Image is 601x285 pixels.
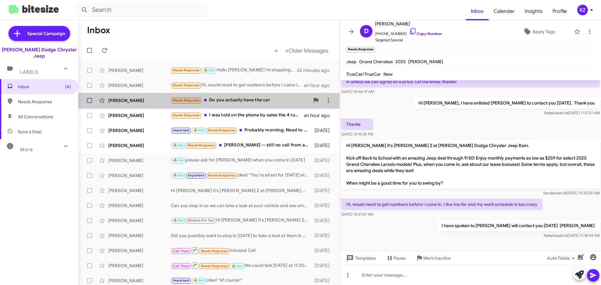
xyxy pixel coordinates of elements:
div: [DATE] [311,232,335,239]
span: Needs Response [201,264,228,268]
span: Needs Response [208,173,235,177]
div: Can you stop in so we can take a look at your vehicle and see what we can do? [171,202,311,209]
span: said at [557,110,568,115]
span: [PERSON_NAME] [375,20,442,28]
button: Mark Inactive [411,252,456,264]
span: Needs Response [173,98,200,102]
span: 🔥 Hot [204,68,214,72]
button: Pause [381,252,411,264]
a: Inbox [466,2,489,20]
div: [DATE] [311,172,335,179]
div: [DATE] [311,262,335,269]
span: New [383,71,393,77]
div: [DATE] [311,247,335,254]
span: Save a Deal [18,129,41,135]
span: [PERSON_NAME] [408,59,443,64]
span: Needs Response [18,99,71,105]
div: [PERSON_NAME] [108,187,171,194]
button: Previous [271,44,282,57]
div: an hour ago [304,112,335,119]
div: [DATE] [311,157,335,164]
div: Hi [PERSON_NAME] it's [PERSON_NAME] Z at [PERSON_NAME] Dodge Chrysler Jeep Ram. Kick off Back to ... [171,187,311,194]
span: 🔥 Hot [193,278,204,282]
span: 🔥 Hot [173,173,184,177]
p: Thanks [341,119,373,130]
a: Special Campaign [8,26,70,41]
div: [PERSON_NAME] [108,262,171,269]
span: Targeted Special [375,37,442,43]
span: D [364,26,369,36]
div: Inbound Call [171,247,311,254]
span: Older Messages [289,47,328,54]
div: [PERSON_NAME] [108,82,171,89]
div: [DATE] [311,217,335,224]
span: More [20,147,33,152]
span: Pause [393,252,406,264]
div: [DATE] [311,202,335,209]
span: Needs Response [208,128,235,132]
div: [PERSON_NAME] [108,67,171,74]
span: Important [173,128,189,132]
div: [PERSON_NAME] [108,247,171,254]
div: [DATE] [311,187,335,194]
span: Sender [DATE] 10:20:20 AM [543,191,600,195]
span: Needs Response [201,249,228,253]
div: [PERSON_NAME] [108,277,171,284]
span: Apply Tags [532,26,555,37]
span: Needs Response [173,68,200,72]
div: please ask for [PERSON_NAME] when you come in [DATE] [171,157,311,164]
span: Mark Inactive [423,252,451,264]
div: We could talk [DATE] at 11:30 to discuss options. [171,262,311,269]
p: Hi [PERSON_NAME] it's [PERSON_NAME] Z at [PERSON_NAME] Dodge Chrysler Jeep Ram. Kick off Back to ... [341,140,600,189]
span: Call Them [173,249,189,253]
div: Hello [PERSON_NAME] I'm stopping in to see [PERSON_NAME] at 1pm [DATE] [171,67,297,74]
button: Next [281,44,332,57]
span: [DATE] 12:10:28 PM [341,132,373,136]
span: Important [173,278,189,282]
div: Liked “of course!” [171,277,311,284]
div: [DATE] [311,142,335,149]
span: 🔥 Hot [173,158,184,162]
span: [DATE] 10:46:19 AM [341,89,374,94]
span: All Conversations [18,114,53,120]
span: « [275,47,278,54]
span: Insights [520,2,547,20]
span: Needs Response [173,83,200,87]
span: Profile [547,2,572,20]
span: Rafaella [DATE] 11:18:44 AM [544,233,600,238]
h1: Inbox [87,25,110,35]
div: [PERSON_NAME] [108,112,171,119]
div: [DATE] [311,277,335,284]
a: Copy Number [409,31,442,36]
div: Liked “You're all set for [DATE] at 5! please ask for [PERSON_NAME] when you come in” [171,172,311,179]
div: I was told on the phone by sales the 4 runner is 45 thousand dollars. I am only looking to spend ... [171,112,304,119]
div: Hi, would need to get numbers before I come in. I live too far and my work schedule is too crazy [171,82,304,89]
span: Bitesize Pro-Tip! [188,218,214,222]
div: Probably morning. Need to check sched, thank u [171,127,311,134]
button: Templates [340,252,381,264]
div: RZ [577,5,588,15]
span: Labels [20,69,38,75]
button: Auto Fields [542,252,582,264]
span: Call Them [173,264,189,268]
nav: Page navigation example [271,44,332,57]
p: Hi, would need to get numbers before I come in. I live too far and my work schedule is too crazy [341,199,542,210]
div: [PERSON_NAME] [108,157,171,164]
span: Inbox [18,84,71,90]
span: 🔥 Hot [232,264,242,268]
div: [PERSON_NAME] [108,172,171,179]
input: Search [76,3,207,18]
span: 🔥 Hot [193,128,204,132]
div: [DATE] [311,127,335,134]
div: [PERSON_NAME] [108,202,171,209]
span: Templates [345,252,376,264]
span: said at [557,233,568,238]
div: Hi [PERSON_NAME] it's [PERSON_NAME] Z at [PERSON_NAME] Dodge Chrysler Jeep Ram. Kick off Back to ... [171,217,311,224]
a: Calendar [489,2,520,20]
span: Jeep [346,59,357,64]
span: Needs Response [188,143,214,147]
span: 🔥 Hot [173,218,184,222]
p: I have spoken to [PERSON_NAME] will contact you [DATE] [PERSON_NAME] [437,220,600,231]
